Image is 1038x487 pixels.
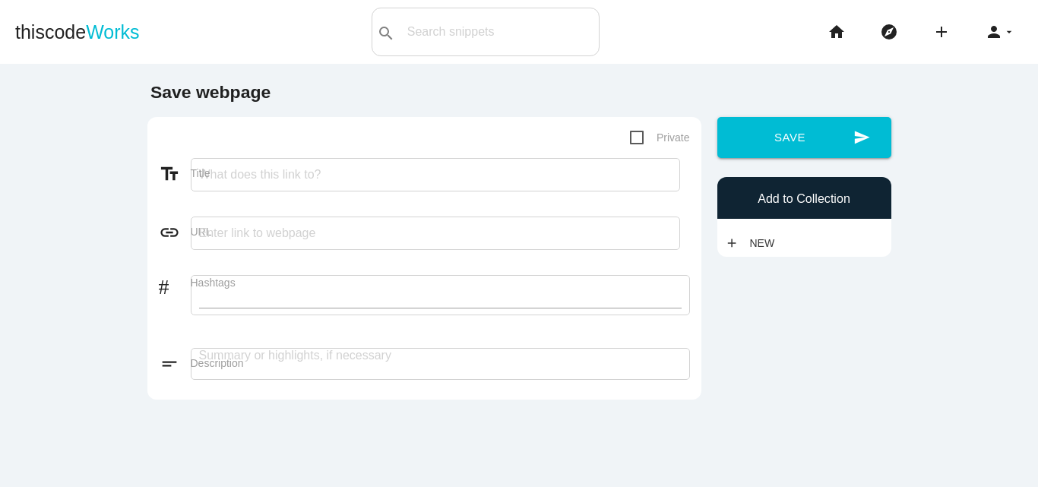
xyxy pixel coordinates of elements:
[191,277,690,289] label: Hashtags
[372,8,400,55] button: search
[1003,8,1015,56] i: arrow_drop_down
[828,8,846,56] i: home
[400,16,599,48] input: Search snippets
[159,273,191,294] i: #
[853,117,870,158] i: send
[191,158,680,191] input: What does this link to?
[985,8,1003,56] i: person
[630,128,690,147] span: Private
[725,192,884,206] h6: Add to Collection
[159,353,191,375] i: short_text
[191,357,690,369] label: Description
[725,229,783,257] a: addNew
[725,229,739,257] i: add
[717,117,891,158] button: sendSave
[15,8,140,56] a: thiscodeWorks
[191,167,690,179] label: Title
[191,217,680,250] input: Enter link to webpage
[159,222,191,243] i: link
[880,8,898,56] i: explore
[150,82,271,102] b: Save webpage
[932,8,951,56] i: add
[159,163,191,185] i: text_fields
[377,9,395,58] i: search
[86,21,139,43] span: Works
